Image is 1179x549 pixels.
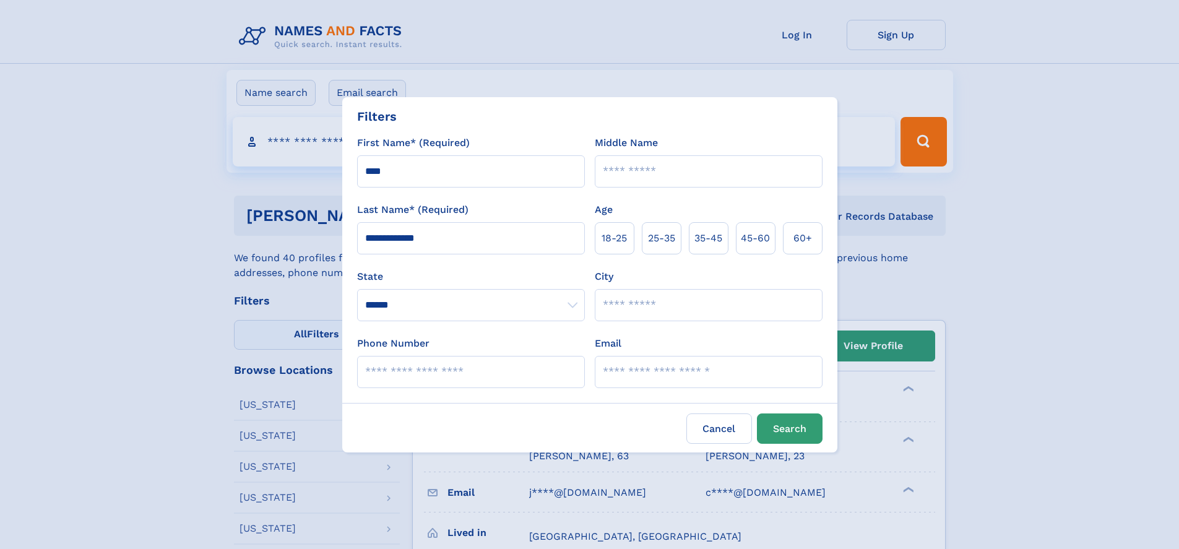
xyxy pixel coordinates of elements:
[357,269,585,284] label: State
[694,231,722,246] span: 35‑45
[648,231,675,246] span: 25‑35
[757,413,823,444] button: Search
[602,231,627,246] span: 18‑25
[686,413,752,444] label: Cancel
[357,202,469,217] label: Last Name* (Required)
[595,136,658,150] label: Middle Name
[357,336,430,351] label: Phone Number
[793,231,812,246] span: 60+
[595,336,621,351] label: Email
[357,107,397,126] div: Filters
[357,136,470,150] label: First Name* (Required)
[741,231,770,246] span: 45‑60
[595,202,613,217] label: Age
[595,269,613,284] label: City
